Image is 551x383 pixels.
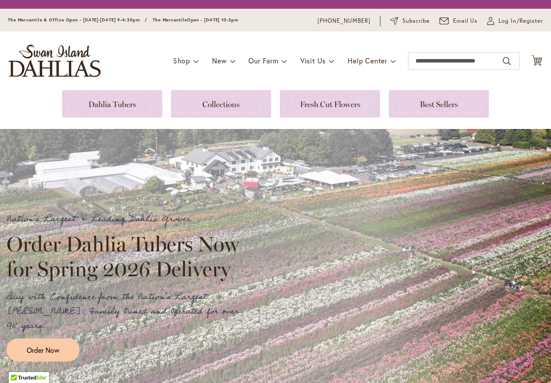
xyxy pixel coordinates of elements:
[7,338,80,362] a: Order Now
[348,56,387,65] span: Help Center
[27,345,59,355] span: Order Now
[439,17,478,25] a: Email Us
[499,17,543,25] span: Log In/Register
[9,45,101,77] a: store logo
[187,17,238,23] span: Open - [DATE] 10-3pm
[390,17,430,25] a: Subscribe
[300,56,326,65] span: Visit Us
[503,54,511,68] button: Search
[7,232,247,281] h2: Order Dahlia Tubers Now for Spring 2026 Delivery
[317,17,370,25] a: [PHONE_NUMBER]
[8,17,187,23] span: The Mercantile & Office Open - [DATE]-[DATE] 9-4:30pm / The Mercantile
[487,17,543,25] a: Log In/Register
[7,212,247,226] p: Nation's Largest & Leading Dahlia Grower
[402,17,430,25] span: Subscribe
[212,56,227,65] span: New
[173,56,190,65] span: Shop
[7,290,247,333] p: Buy with Confidence from the Nation's Largest [PERSON_NAME]. Family Owned and Operated for over 9...
[248,56,278,65] span: Our Farm
[453,17,478,25] span: Email Us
